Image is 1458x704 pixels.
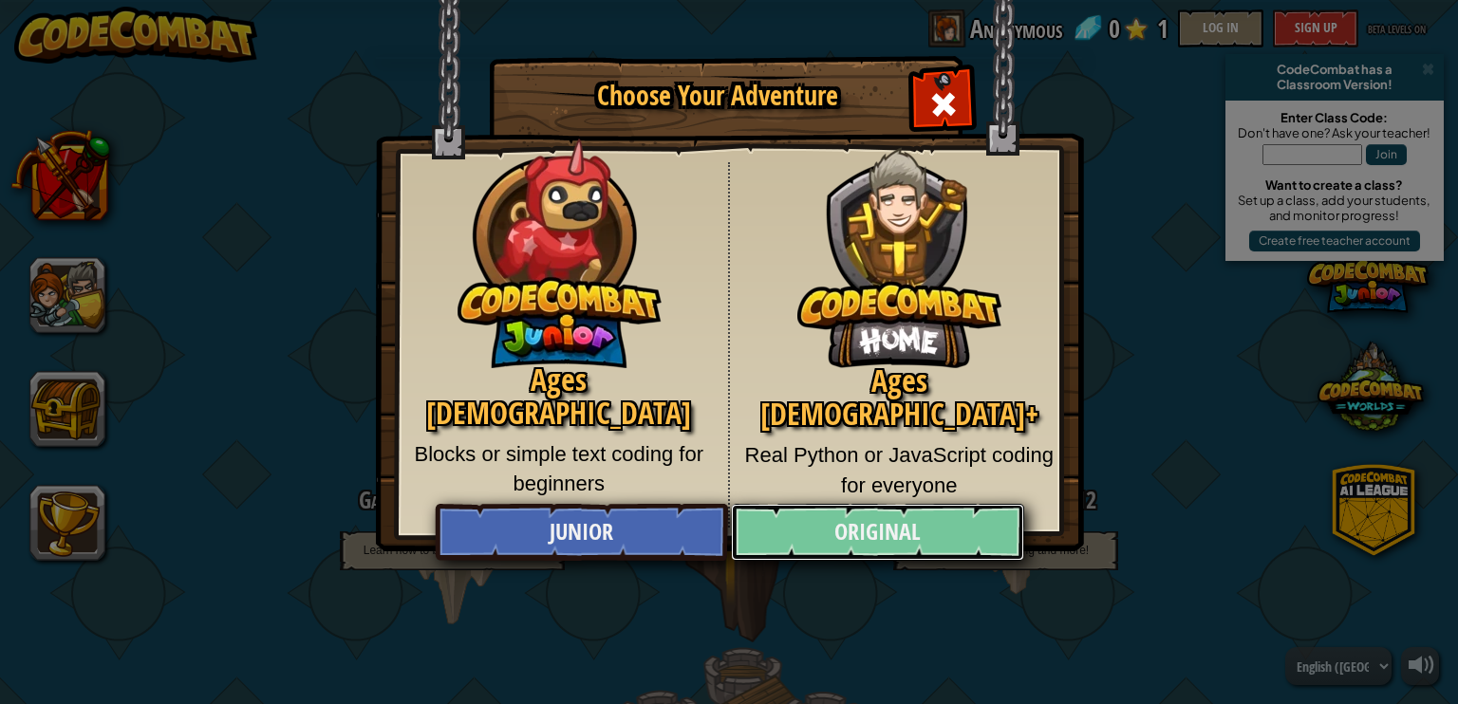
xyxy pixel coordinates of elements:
a: Junior [435,504,727,561]
p: Blocks or simple text coding for beginners [404,439,714,499]
img: CodeCombat Junior hero character [458,126,662,368]
h1: Choose Your Adventure [523,82,912,111]
h2: Ages [DEMOGRAPHIC_DATA]+ [744,364,1056,431]
p: Real Python or JavaScript coding for everyone [744,440,1056,500]
img: CodeCombat Original hero character [797,119,1001,368]
div: Close modal [913,72,973,132]
a: Original [731,504,1023,561]
h2: Ages [DEMOGRAPHIC_DATA] [404,363,714,430]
